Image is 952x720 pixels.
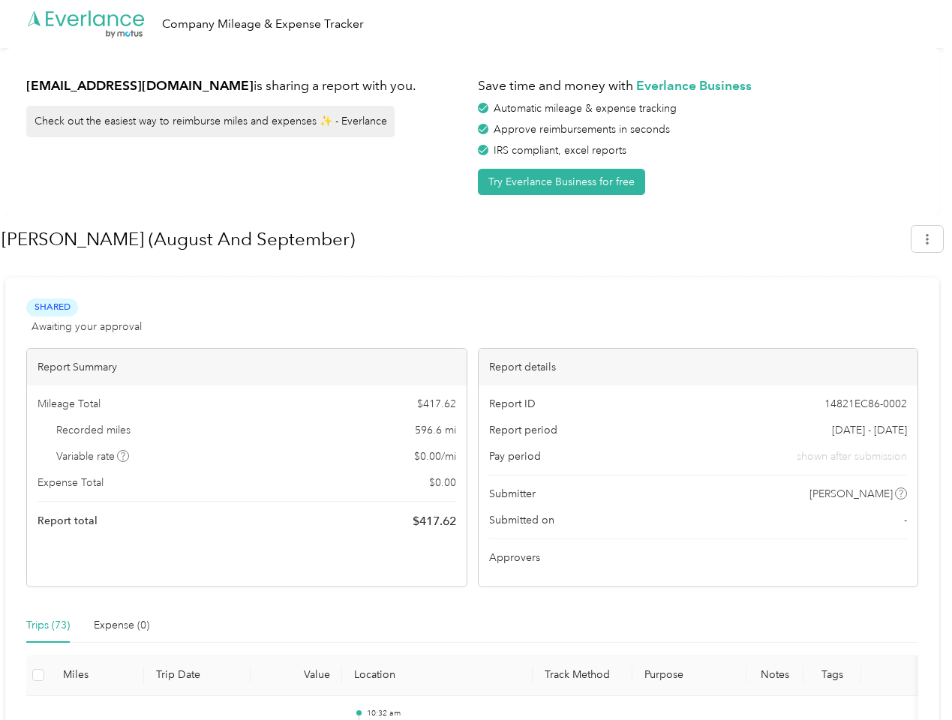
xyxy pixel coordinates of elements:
[32,319,142,334] span: Awaiting your approval
[832,422,907,438] span: [DATE] - [DATE]
[2,221,901,257] h1: Pius Mileage (August And September)
[26,106,395,137] div: Check out the easiest way to reimburse miles and expenses ✨ - Everlance
[38,475,104,490] span: Expense Total
[489,550,540,565] span: Approvers
[56,422,131,438] span: Recorded miles
[746,655,803,696] th: Notes
[489,486,536,502] span: Submitter
[367,708,521,718] p: 10:32 am
[494,102,677,115] span: Automatic mileage & expense tracking
[489,448,541,464] span: Pay period
[489,422,557,438] span: Report period
[479,349,918,385] div: Report details
[38,513,98,529] span: Report total
[251,655,342,696] th: Value
[489,512,554,528] span: Submitted on
[144,655,251,696] th: Trip Date
[415,422,456,438] span: 596.6 mi
[809,486,893,502] span: [PERSON_NAME]
[26,298,78,316] span: Shared
[803,655,860,696] th: Tags
[636,77,752,93] strong: Everlance Business
[162,15,364,34] div: Company Mileage & Expense Tracker
[26,617,70,634] div: Trips (73)
[26,77,254,93] strong: [EMAIL_ADDRESS][DOMAIN_NAME]
[533,655,632,696] th: Track Method
[414,448,456,464] span: $ 0.00 / mi
[489,396,536,412] span: Report ID
[494,144,626,157] span: IRS compliant, excel reports
[632,655,747,696] th: Purpose
[56,448,130,464] span: Variable rate
[94,617,149,634] div: Expense (0)
[51,655,144,696] th: Miles
[26,76,467,95] h1: is sharing a report with you.
[797,448,907,464] span: shown after submission
[342,655,533,696] th: Location
[417,396,456,412] span: $ 417.62
[27,349,467,385] div: Report Summary
[478,76,919,95] h1: Save time and money with
[478,169,645,195] button: Try Everlance Business for free
[824,396,907,412] span: 14821EC86-0002
[494,123,670,136] span: Approve reimbursements in seconds
[904,512,907,528] span: -
[38,396,101,412] span: Mileage Total
[429,475,456,490] span: $ 0.00
[413,512,456,530] span: $ 417.62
